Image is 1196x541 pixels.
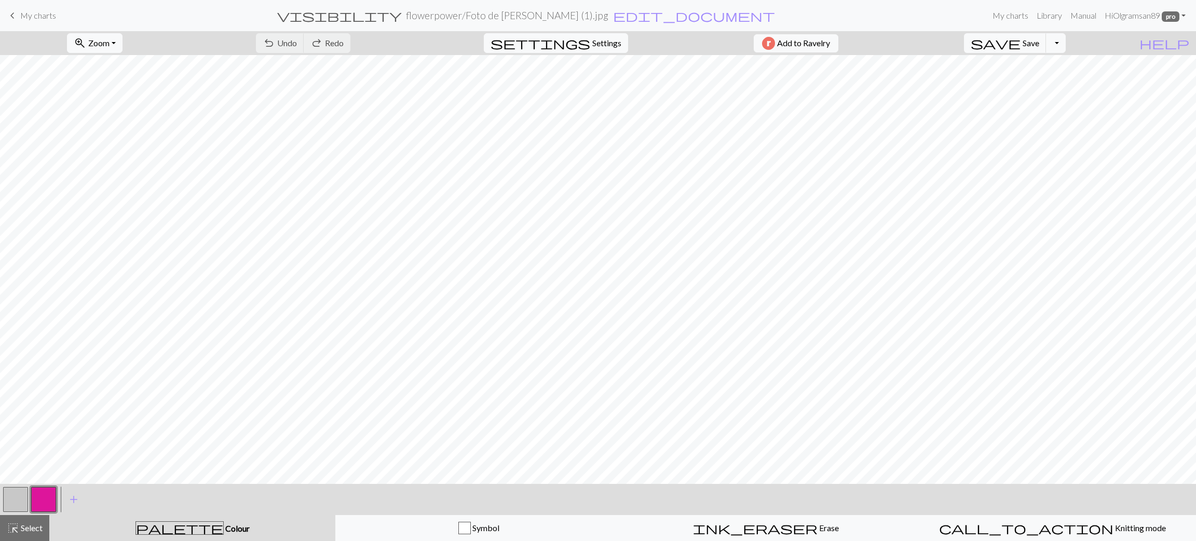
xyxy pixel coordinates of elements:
span: Colour [224,523,250,533]
span: help [1139,36,1189,50]
span: keyboard_arrow_left [6,8,19,23]
span: zoom_in [74,36,86,50]
span: save [971,36,1021,50]
span: My charts [20,10,56,20]
button: Erase [622,515,909,541]
a: My charts [988,5,1032,26]
button: Colour [49,515,335,541]
span: Zoom [88,38,110,48]
a: HiOlgramsan89 pro [1100,5,1190,26]
button: Save [964,33,1046,53]
a: Library [1032,5,1066,26]
span: Add to Ravelry [777,37,830,50]
span: pro [1162,11,1179,22]
span: visibility [277,8,402,23]
i: Settings [491,37,590,49]
button: SettingsSettings [484,33,628,53]
button: Symbol [335,515,622,541]
a: Manual [1066,5,1100,26]
span: Erase [818,523,839,533]
span: highlight_alt [7,521,19,535]
span: add [67,492,80,507]
span: call_to_action [939,521,1113,535]
span: ink_eraser [693,521,818,535]
button: Zoom [67,33,123,53]
span: settings [491,36,590,50]
button: Knitting mode [909,515,1196,541]
span: Select [19,523,43,533]
span: edit_document [613,8,775,23]
h2: flowerpower / Foto de [PERSON_NAME] (1).jpg [406,9,608,21]
span: palette [136,521,223,535]
span: Symbol [471,523,499,533]
button: Add to Ravelry [754,34,838,52]
a: My charts [6,7,56,24]
span: Knitting mode [1113,523,1166,533]
img: Ravelry [762,37,775,50]
span: Save [1023,38,1039,48]
span: Settings [592,37,621,49]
